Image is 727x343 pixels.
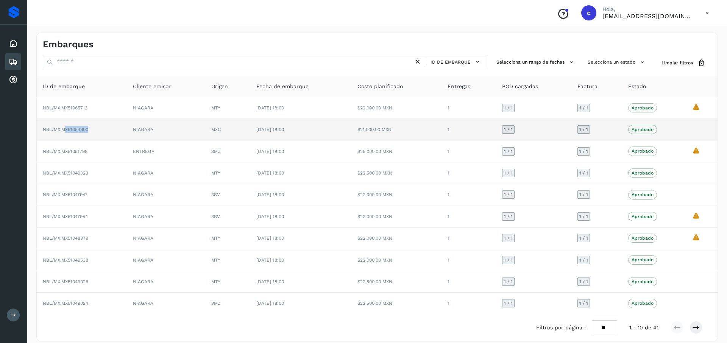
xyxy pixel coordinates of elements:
span: NBL/MX.MX51049024 [43,301,88,306]
span: Costo planificado [357,83,403,90]
td: 1 [442,249,496,271]
span: [DATE] 18:00 [256,127,284,132]
span: [DATE] 18:00 [256,301,284,306]
span: 1 / 1 [579,192,588,197]
td: $21,000.00 MXN [351,119,442,140]
span: Filtros por página : [536,324,586,332]
td: 1 [442,293,496,314]
span: [DATE] 18:00 [256,257,284,263]
td: $22,000.00 MXN [351,184,442,206]
span: NBL/MX.MX51049538 [43,257,88,263]
p: Hola, [602,6,693,12]
td: NIAGARA [127,293,205,314]
td: $25,000.00 MXN [351,140,442,162]
td: NIAGARA [127,184,205,206]
span: 1 / 1 [579,301,588,306]
span: NBL/MX.MX51047954 [43,214,88,219]
td: 1 [442,97,496,119]
span: NBL/MX.MX51049023 [43,170,88,176]
span: ID de embarque [431,59,471,65]
button: Limpiar filtros [655,56,711,70]
td: MTY [205,249,250,271]
span: 1 / 1 [504,127,513,132]
span: 1 / 1 [504,214,513,219]
td: MTY [205,271,250,293]
p: Aprobado [632,235,654,241]
td: $22,500.00 MXN [351,162,442,184]
p: Aprobado [632,192,654,197]
span: 1 / 1 [579,236,588,240]
td: NIAGARA [127,119,205,140]
td: $22,000.00 MXN [351,249,442,271]
td: ENTREGA [127,140,205,162]
td: 3MZ [205,140,250,162]
td: 3SV [205,206,250,228]
td: $22,000.00 MXN [351,97,442,119]
td: 1 [442,162,496,184]
td: $22,500.00 MXN [351,271,442,293]
p: Aprobado [632,257,654,262]
span: 1 / 1 [504,301,513,306]
td: 1 [442,271,496,293]
td: $22,500.00 MXN [351,293,442,314]
td: 1 [442,119,496,140]
td: NIAGARA [127,249,205,271]
p: Aprobado [632,148,654,154]
td: NIAGARA [127,162,205,184]
span: 1 / 1 [504,106,513,110]
span: NBL/MX.MX51049026 [43,279,88,284]
span: NBL/MX.MX51051798 [43,149,87,154]
span: 1 / 1 [504,192,513,197]
span: [DATE] 18:00 [256,192,284,197]
span: Cliente emisor [133,83,171,90]
span: Origen [211,83,228,90]
td: 1 [442,184,496,206]
td: 3MZ [205,293,250,314]
span: 1 / 1 [579,106,588,110]
td: 1 [442,206,496,228]
td: NIAGARA [127,206,205,228]
span: 1 / 1 [504,279,513,284]
span: Factura [577,83,598,90]
span: 1 / 1 [504,149,513,154]
button: Selecciona un estado [585,56,649,69]
p: credito.cobranza@en-trega.com [602,12,693,20]
td: 1 [442,140,496,162]
span: POD cargadas [502,83,538,90]
p: Aprobado [632,170,654,176]
span: 1 - 10 de 41 [629,324,658,332]
span: 1 / 1 [504,171,513,175]
button: ID de embarque [428,56,484,67]
button: Selecciona un rango de fechas [493,56,579,69]
span: 1 / 1 [579,214,588,219]
span: 1 / 1 [504,258,513,262]
span: 1 / 1 [579,171,588,175]
span: Limpiar filtros [661,59,693,66]
td: NIAGARA [127,97,205,119]
td: $22,000.00 MXN [351,228,442,249]
span: 1 / 1 [579,279,588,284]
td: MTY [205,97,250,119]
p: Aprobado [632,214,654,219]
span: [DATE] 18:00 [256,149,284,154]
p: Aprobado [632,301,654,306]
span: 1 / 1 [579,149,588,154]
h4: Embarques [43,39,94,50]
span: Entregas [448,83,470,90]
span: NBL/MX.MX51054900 [43,127,88,132]
div: Embarques [5,53,21,70]
span: ID de embarque [43,83,85,90]
span: [DATE] 18:00 [256,105,284,111]
td: NIAGARA [127,228,205,249]
td: MTY [205,162,250,184]
span: 1 / 1 [579,127,588,132]
span: NBL/MX.MX51065713 [43,105,87,111]
td: 3SV [205,184,250,206]
td: NIAGARA [127,271,205,293]
p: Aprobado [632,279,654,284]
span: NBL/MX.MX51048379 [43,235,88,241]
span: [DATE] 18:00 [256,214,284,219]
div: Inicio [5,35,21,52]
td: MTY [205,228,250,249]
p: Aprobado [632,105,654,111]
